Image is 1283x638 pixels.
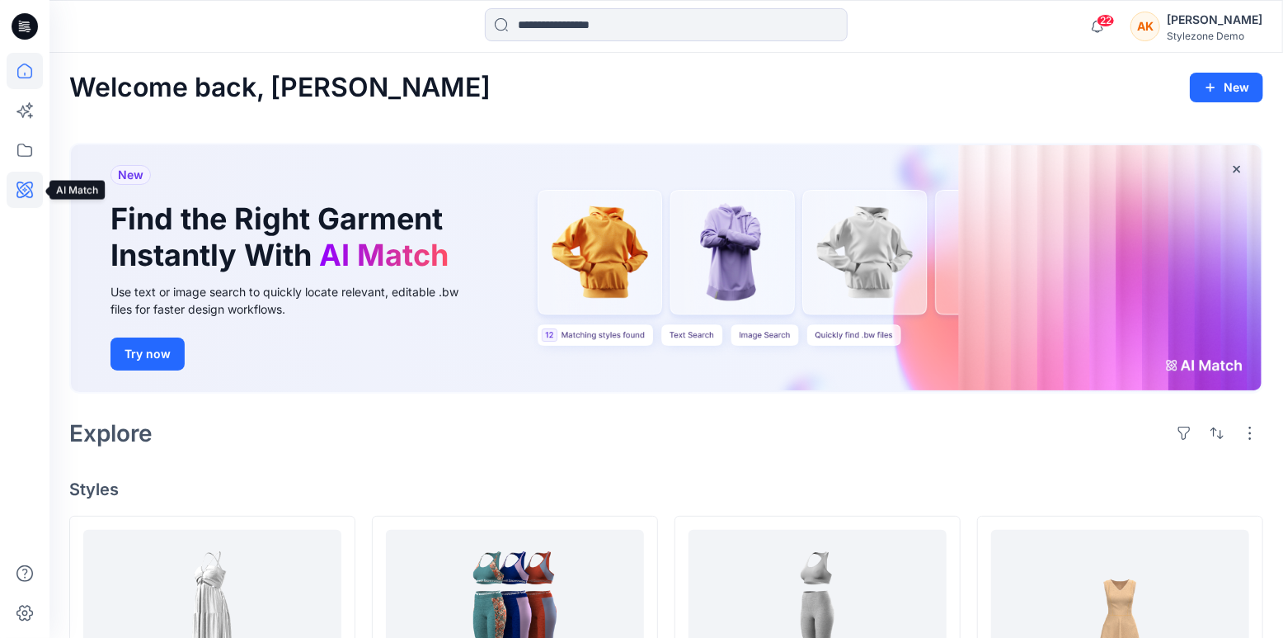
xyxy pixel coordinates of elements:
span: 22 [1097,14,1115,27]
div: Stylezone Demo [1167,30,1262,42]
div: Use text or image search to quickly locate relevant, editable .bw files for faster design workflows. [110,283,482,318]
button: New [1190,73,1263,102]
div: [PERSON_NAME] [1167,10,1262,30]
h1: Find the Right Garment Instantly With [110,201,457,272]
h4: Styles [69,480,1263,499]
h2: Explore [69,420,153,447]
button: Try now [110,338,185,371]
span: AI Match [319,237,449,273]
span: New [118,165,143,185]
div: AK [1130,12,1160,41]
h2: Welcome back, [PERSON_NAME] [69,73,491,103]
